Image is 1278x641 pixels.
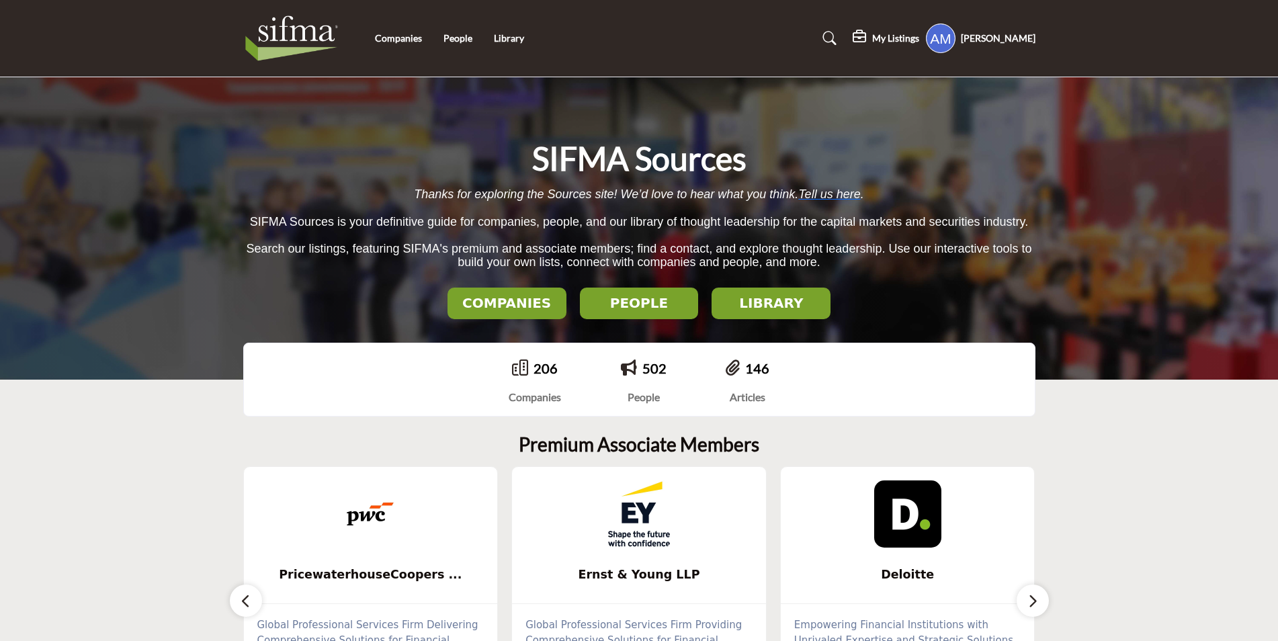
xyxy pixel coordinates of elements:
h2: PEOPLE [584,295,695,311]
h2: LIBRARY [716,295,826,311]
span: Ernst & Young LLP [532,566,746,583]
img: Site Logo [243,11,347,65]
button: COMPANIES [448,288,566,319]
div: My Listings [853,30,919,46]
img: Deloitte [874,480,941,548]
a: 206 [534,360,558,376]
b: PricewaterhouseCoopers LLP [264,557,478,593]
div: Companies [509,389,561,405]
h1: SIFMA Sources [532,138,747,179]
div: Articles [726,389,769,405]
a: Companies [375,32,422,44]
span: Thanks for exploring the Sources site! We’d love to hear what you think. . [414,187,863,201]
span: SIFMA Sources is your definitive guide for companies, people, and our library of thought leadersh... [250,215,1028,228]
b: Ernst & Young LLP [532,557,746,593]
h2: Premium Associate Members [519,433,759,456]
h5: My Listings [872,32,919,44]
h5: [PERSON_NAME] [961,32,1035,45]
a: 146 [745,360,769,376]
a: Library [494,32,524,44]
b: Deloitte [801,557,1015,593]
img: Ernst & Young LLP [605,480,673,548]
img: PricewaterhouseCoopers LLP [337,480,404,548]
button: Show hide supplier dropdown [926,24,955,53]
button: PEOPLE [580,288,699,319]
a: 502 [642,360,667,376]
a: Ernst & Young LLP [512,557,766,593]
a: People [443,32,472,44]
h2: COMPANIES [452,295,562,311]
a: Deloitte [781,557,1035,593]
span: PricewaterhouseCoopers ... [264,566,478,583]
span: Deloitte [801,566,1015,583]
div: People [621,389,667,405]
a: Search [810,28,845,49]
a: Tell us here [798,187,860,201]
a: PricewaterhouseCoopers ... [244,557,498,593]
span: Search our listings, featuring SIFMA's premium and associate members; find a contact, and explore... [246,242,1031,269]
button: LIBRARY [712,288,830,319]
